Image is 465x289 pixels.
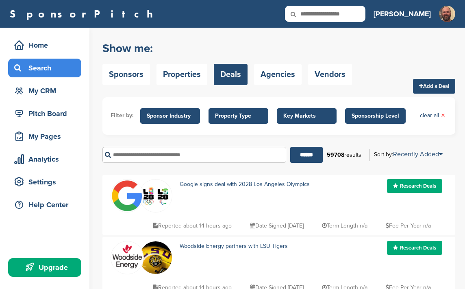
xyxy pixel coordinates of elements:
div: Search [12,61,81,75]
h3: [PERSON_NAME] [374,8,431,20]
p: Date Signed [DATE] [250,221,304,231]
div: Settings [12,175,81,189]
p: Fee Per Year n/a [386,221,431,231]
a: Settings [8,173,81,191]
a: My Pages [8,127,81,146]
a: Google signs deal with 2028 Los Angeles Olympics [180,181,310,188]
h2: Show me: [102,41,352,56]
a: Research Deals [387,179,442,193]
a: Vendors [308,64,352,85]
a: Add a Deal [413,79,455,94]
a: Sponsors [102,64,150,85]
div: Home [12,38,81,53]
img: Cba5c474 4b37 493e a16f 7173cc744ab1 1 105 c [439,6,455,27]
a: Deals [214,64,248,85]
a: Research Deals [387,241,442,255]
a: Home [8,36,81,55]
span: Property Type [215,112,262,120]
a: Analytics [8,150,81,169]
span: Sponsor Industry [147,112,193,120]
div: Sort by: [374,151,443,158]
div: Help Center [12,197,81,212]
div: results [323,148,365,162]
img: Csrq75nh 400x400 [139,180,172,212]
b: 59708 [327,151,344,158]
a: My CRM [8,81,81,100]
a: Help Center [8,195,81,214]
a: Agencies [254,64,302,85]
a: Search [8,59,81,77]
a: Upgrade [8,258,81,277]
p: Reported about 14 hours ago [153,221,232,231]
div: My CRM [12,83,81,98]
a: SponsorPitch [10,9,158,19]
li: Filter by: [111,111,134,120]
img: Ocijbudy 400x400 [111,241,143,274]
div: Analytics [12,152,81,166]
span: × [441,111,445,120]
a: Pitch Board [8,104,81,123]
span: Key Markets [283,112,330,120]
img: 1a 93ble 400x400 [139,241,172,274]
a: [PERSON_NAME] [374,5,431,23]
a: clear all× [420,111,445,120]
div: My Pages [12,129,81,144]
div: Pitch Board [12,106,81,121]
a: Properties [156,64,207,85]
a: Recently Added [393,150,443,158]
img: Bwupxdxo 400x400 [111,180,143,212]
span: Sponsorship Level [352,112,399,120]
a: Woodside Energy partners with LSU Tigers [180,243,288,250]
p: Term Length n/a [322,221,367,231]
